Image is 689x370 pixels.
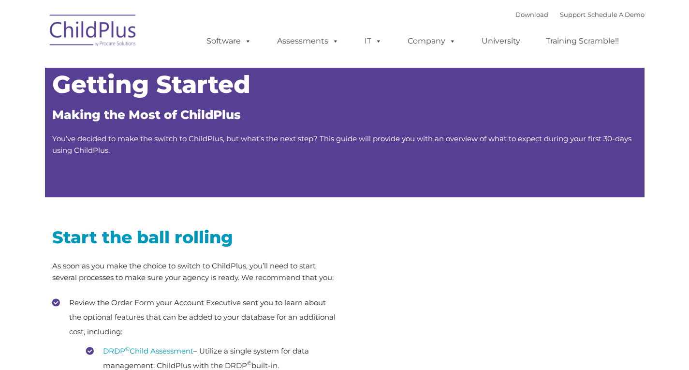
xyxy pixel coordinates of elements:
a: Software [197,31,261,51]
sup: © [247,360,251,367]
span: Getting Started [52,70,250,99]
h2: Start the ball rolling [52,226,337,248]
span: You’ve decided to make the switch to ChildPlus, but what’s the next step? This guide will provide... [52,134,631,155]
a: DRDP©Child Assessment [103,346,193,355]
a: Support [560,11,586,18]
p: As soon as you make the choice to switch to ChildPlus, you’ll need to start several processes to ... [52,260,337,283]
a: Download [515,11,548,18]
sup: © [125,345,130,352]
font: | [515,11,645,18]
a: Schedule A Demo [587,11,645,18]
a: University [472,31,530,51]
img: ChildPlus by Procare Solutions [45,8,142,56]
a: Company [398,31,466,51]
span: Making the Most of ChildPlus [52,107,241,122]
a: Training Scramble!! [536,31,629,51]
a: Assessments [267,31,349,51]
a: IT [355,31,392,51]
